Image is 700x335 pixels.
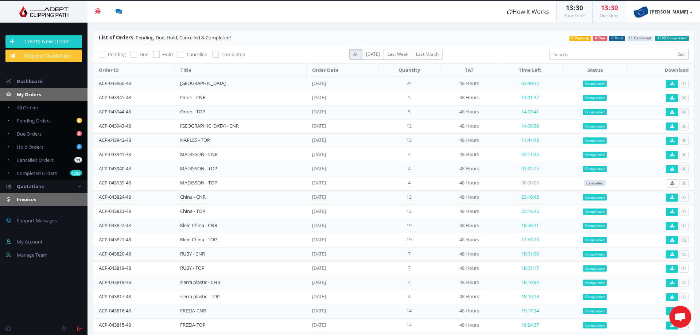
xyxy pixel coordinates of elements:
[180,307,206,314] a: FREZIA-CNR
[584,180,606,187] span: Cancelled
[440,105,498,119] td: 48 Hours
[17,170,57,176] span: Completed Orders
[77,144,82,149] b: 0
[626,1,700,23] a: [PERSON_NAME]
[498,162,562,176] td: 03:22:25
[187,51,207,58] span: Cancelled
[307,119,378,133] td: [DATE]
[99,151,131,157] a: ACP-043941-48
[564,12,585,19] small: Your Time
[440,77,498,91] td: 48 Hours
[440,133,498,148] td: 48 Hours
[627,64,694,77] th: Download
[655,36,689,41] span: 1202 Completed
[17,131,42,137] span: Due Orders
[378,290,440,304] td: 4
[180,322,206,328] a: FREZIA-TOP
[307,77,378,91] td: [DATE]
[440,176,498,190] td: 48 Hours
[17,144,43,150] span: Hold Orders
[17,252,47,258] span: Manage Team
[378,162,440,176] td: 4
[583,152,607,158] span: Completed
[498,119,562,133] td: 14:08:38
[77,118,82,123] b: 0
[498,176,562,190] td: 00:00:00
[576,3,583,12] span: 30
[307,204,378,219] td: [DATE]
[498,219,562,233] td: 18:56:11
[99,222,131,229] a: ACP-043822-48
[583,322,607,329] span: Completed
[566,3,573,12] span: 13
[440,304,498,318] td: 48 Hours
[362,49,384,60] label: [DATE]
[180,236,217,243] a: Klein China - TOP
[99,307,131,314] a: ACP-043816-48
[378,148,440,162] td: 4
[412,49,443,60] label: Last Month
[108,51,126,58] span: Pending
[99,265,131,271] a: ACP-043819-48
[5,50,82,62] a: Request Quotation
[307,176,378,190] td: [DATE]
[70,170,82,176] b: 1202
[601,3,608,12] span: 13
[307,233,378,247] td: [DATE]
[669,306,691,328] div: Open de chat
[180,108,205,115] a: Orion - TOP
[440,162,498,176] td: 48 Hours
[99,179,131,186] a: ACP-043939-48
[627,36,654,41] span: 11 Cancelled
[378,190,440,204] td: 12
[600,12,619,19] small: Our Time
[378,105,440,119] td: 5
[180,265,205,271] a: RUBY - TOP
[378,77,440,91] td: 24
[583,209,607,215] span: Completed
[180,250,205,257] a: RUBY - CNR
[440,119,498,133] td: 48 Hours
[583,109,607,116] span: Completed
[180,208,205,214] a: China - TOP
[307,91,378,105] td: [DATE]
[440,233,498,247] td: 48 Hours
[384,49,412,60] label: Last Week
[180,179,217,186] a: MADISSON - TOP
[99,34,133,41] span: List of Orders
[307,148,378,162] td: [DATE]
[583,223,607,229] span: Completed
[440,219,498,233] td: 48 Hours
[498,190,562,204] td: 23:16:45
[609,36,625,41] span: 0 Hold
[440,148,498,162] td: 48 Hours
[307,290,378,304] td: [DATE]
[180,122,239,129] a: [GEOGRAPHIC_DATA] - CNR
[440,290,498,304] td: 48 Hours
[378,219,440,233] td: 19
[583,237,607,244] span: Completed
[221,51,245,58] span: Completed
[498,64,562,77] th: Time Left
[378,276,440,290] td: 4
[583,251,607,258] span: Completed
[162,51,173,58] span: Hold
[440,247,498,261] td: 48 Hours
[498,91,562,105] td: 14:01:37
[378,204,440,219] td: 12
[99,94,131,101] a: ACP-043945-48
[378,318,440,332] td: 14
[5,6,82,17] img: Adept Graphics
[498,261,562,276] td: 18:01:17
[498,276,562,290] td: 18:10:34
[499,1,556,23] a: How It Works
[349,49,362,60] label: All
[398,67,420,73] span: Quantity
[583,308,607,315] span: Completed
[99,250,131,257] a: ACP-043820-48
[378,176,440,190] td: 4
[307,64,378,77] th: Order Date
[99,80,131,86] a: ACP-043960-48
[307,276,378,290] td: [DATE]
[583,280,607,286] span: Completed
